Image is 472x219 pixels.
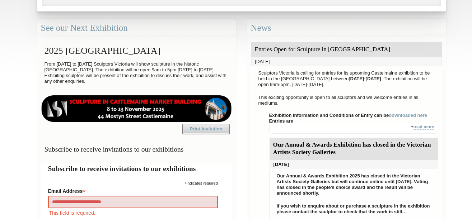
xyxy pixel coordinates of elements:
[41,95,232,122] img: castlemaine-ldrbd25v2.png
[48,186,218,195] label: Email Address
[247,19,446,38] div: News
[41,142,232,156] h3: Subscribe to receive invitations to our exhibitions
[41,42,232,59] h2: 2025 [GEOGRAPHIC_DATA]
[251,57,442,66] div: [DATE]
[270,160,438,169] div: [DATE]
[255,93,438,108] p: This exciting opportunity is open to all sculptors and we welcome entries in all mediums.
[273,201,434,216] p: If you wish to enquire about or purchase a sculpture in the exhibition please contact the sculpto...
[37,19,236,38] div: See our Next Exhibition
[349,76,381,81] strong: [DATE]-[DATE]
[413,124,434,130] a: read more
[48,163,225,174] h2: Subscribe to receive invitations to our exhibitions
[269,124,438,134] div: +
[41,59,232,86] p: From [DATE] to [DATE] Sculptors Victoria will show sculpture in the historic [GEOGRAPHIC_DATA]. T...
[48,209,218,217] div: This field is required.
[182,124,230,134] a: Print Invitation
[389,113,427,118] a: downloaded here
[270,138,438,160] div: Our Annual & Awards Exhibition has closed in the Victorian Artists Society Galleries
[251,42,442,57] div: Entries Open for Sculpture in [GEOGRAPHIC_DATA]
[269,113,427,118] strong: Exhibition information and Conditions of Entry can be
[255,68,438,89] p: Sculptors Victoria is calling for entries for its upcoming Castelmaine exhibition to be held in t...
[273,171,434,198] p: Our Annual & Awards Exhibition 2025 has closed in the Victorian Artists Society Galleries but wil...
[48,179,218,186] div: indicates required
